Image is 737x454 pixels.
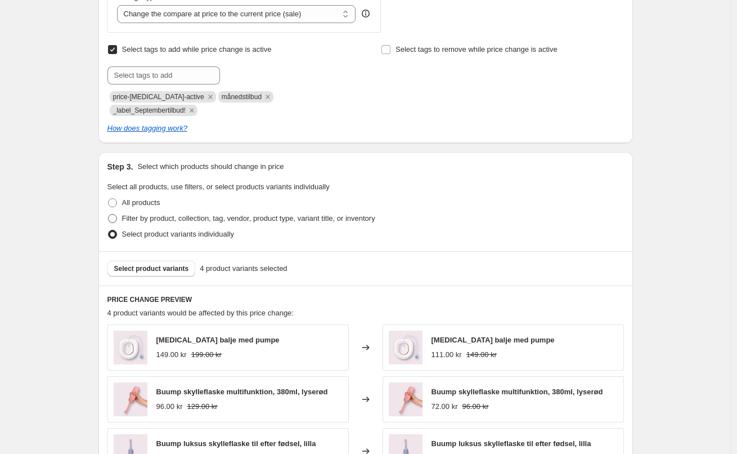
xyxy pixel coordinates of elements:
button: Remove månedstilbud [263,92,273,102]
strike: 199.00 kr [191,349,222,360]
div: 96.00 kr [156,401,183,412]
span: All products [122,198,160,207]
div: 111.00 kr [432,349,462,360]
span: Buump luksus skylleflaske til efter fødsel, lilla [432,439,591,448]
span: price-change-job-active [113,93,204,101]
span: Select product variants [114,264,189,273]
img: Buump-skylleflaske-multifunktion-380ml-lyserod-bottle_80x.jpg [114,382,147,416]
span: Filter by product, collection, tag, vendor, product type, variant title, or inventory [122,214,375,222]
span: Buump skylleflaske multifunktion, 380ml, lyserød [156,388,328,396]
button: Select product variants [107,261,196,277]
span: Select all products, use filters, or select products variants individually [107,183,330,191]
strike: 129.00 kr [187,401,217,412]
img: Sitz-Bath-balje-med-pumpe_80x.jpg [114,331,147,364]
span: [MEDICAL_DATA] balje med pumpe [156,336,280,344]
a: How does tagging work? [107,124,187,132]
span: Buump luksus skylleflaske til efter fødsel, lilla [156,439,316,448]
img: Buump-skylleflaske-multifunktion-380ml-lyserod-bottle_80x.jpg [389,382,423,416]
span: [MEDICAL_DATA] balje med pumpe [432,336,555,344]
div: 149.00 kr [156,349,187,360]
h6: PRICE CHANGE PREVIEW [107,295,624,304]
span: 4 product variants would be affected by this price change: [107,309,294,317]
button: Remove price-change-job-active [205,92,215,102]
h2: Step 3. [107,161,133,172]
span: månedstilbud [222,93,262,101]
strike: 149.00 kr [466,349,497,360]
div: 72.00 kr [432,401,458,412]
p: Select which products should change in price [137,161,284,172]
div: help [360,8,371,19]
span: Select product variants individually [122,230,234,238]
span: _label_Septembertilbud! [113,106,186,114]
input: Select tags to add [107,66,220,84]
strike: 96.00 kr [462,401,488,412]
img: Sitz-Bath-balje-med-pumpe_80x.jpg [389,331,423,364]
span: Select tags to add while price change is active [122,45,272,54]
span: Select tags to remove while price change is active [396,45,558,54]
button: Remove _label_Septembertilbud! [187,105,197,115]
span: 4 product variants selected [200,263,287,274]
span: Buump skylleflaske multifunktion, 380ml, lyserød [432,388,603,396]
